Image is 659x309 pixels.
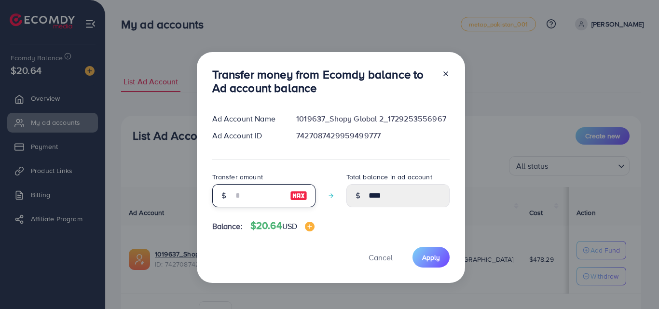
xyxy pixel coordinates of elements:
label: Total balance in ad account [346,172,432,182]
h4: $20.64 [250,220,315,232]
span: Apply [422,253,440,262]
span: Cancel [369,252,393,263]
iframe: Chat [618,266,652,302]
img: image [290,190,307,202]
button: Apply [412,247,450,268]
h3: Transfer money from Ecomdy balance to Ad account balance [212,67,434,95]
img: image [305,222,315,231]
div: 7427087429959499777 [288,130,457,141]
button: Cancel [357,247,405,268]
div: Ad Account Name [205,113,289,124]
label: Transfer amount [212,172,263,182]
div: Ad Account ID [205,130,289,141]
div: 1019637_Shopy Global 2_1729253556967 [288,113,457,124]
span: Balance: [212,221,243,232]
span: USD [282,221,297,231]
